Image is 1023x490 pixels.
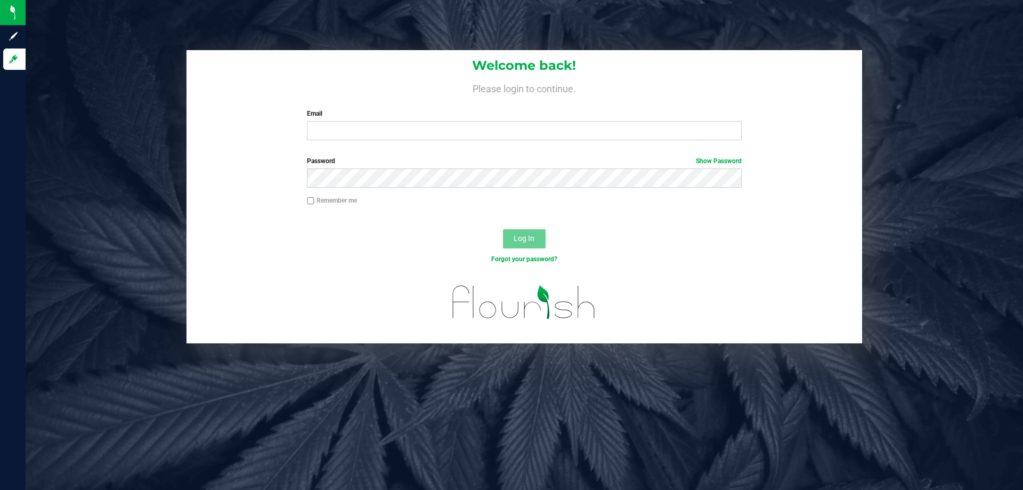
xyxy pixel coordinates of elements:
[440,275,608,330] img: flourish_logo.svg
[307,197,314,205] input: Remember me
[8,54,19,65] inline-svg: Log in
[696,157,742,165] a: Show Password
[8,31,19,42] inline-svg: Sign up
[307,109,741,118] label: Email
[503,229,546,248] button: Log In
[186,59,862,73] h1: Welcome back!
[514,234,534,243] span: Log In
[307,196,357,205] label: Remember me
[186,81,862,94] h4: Please login to continue.
[491,255,557,263] a: Forgot your password?
[307,157,335,165] span: Password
